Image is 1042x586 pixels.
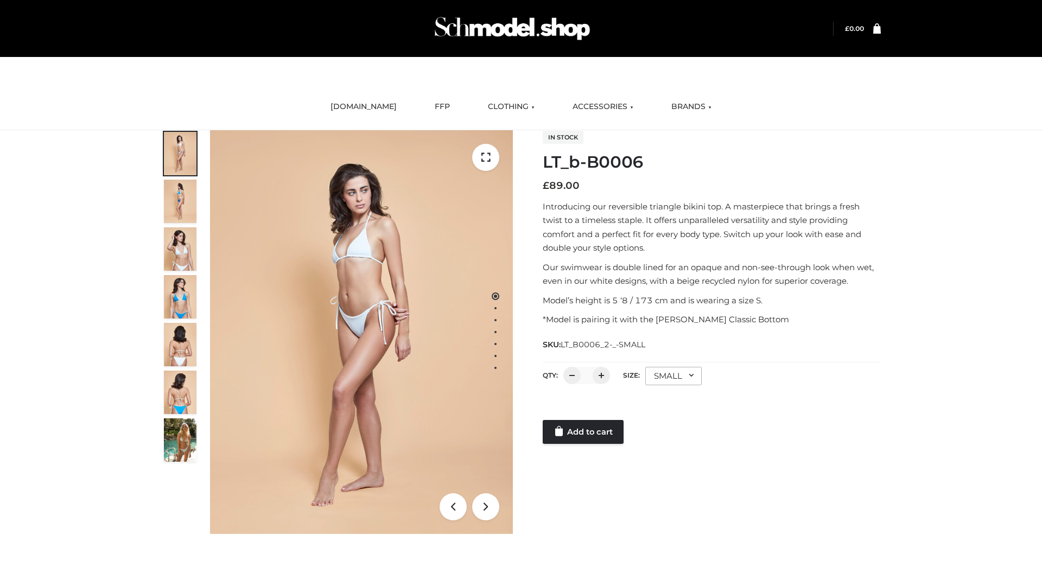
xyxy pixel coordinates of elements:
[543,180,580,192] bdi: 89.00
[663,95,720,119] a: BRANDS
[164,371,196,414] img: ArielClassicBikiniTop_CloudNine_AzureSky_OW114ECO_8-scaled.jpg
[543,260,881,288] p: Our swimwear is double lined for an opaque and non-see-through look when wet, even in our white d...
[845,24,864,33] bdi: 0.00
[845,24,849,33] span: £
[543,180,549,192] span: £
[645,367,702,385] div: SMALL
[543,200,881,255] p: Introducing our reversible triangle bikini top. A masterpiece that brings a fresh twist to a time...
[322,95,405,119] a: [DOMAIN_NAME]
[845,24,864,33] a: £0.00
[164,132,196,175] img: ArielClassicBikiniTop_CloudNine_AzureSky_OW114ECO_1-scaled.jpg
[164,418,196,462] img: Arieltop_CloudNine_AzureSky2.jpg
[543,152,881,172] h1: LT_b-B0006
[543,313,881,327] p: *Model is pairing it with the [PERSON_NAME] Classic Bottom
[561,340,645,349] span: LT_B0006_2-_-SMALL
[543,131,583,144] span: In stock
[164,323,196,366] img: ArielClassicBikiniTop_CloudNine_AzureSky_OW114ECO_7-scaled.jpg
[164,180,196,223] img: ArielClassicBikiniTop_CloudNine_AzureSky_OW114ECO_2-scaled.jpg
[543,338,646,351] span: SKU:
[564,95,641,119] a: ACCESSORIES
[543,420,624,444] a: Add to cart
[543,371,558,379] label: QTY:
[543,294,881,308] p: Model’s height is 5 ‘8 / 173 cm and is wearing a size S.
[431,7,594,50] img: Schmodel Admin 964
[427,95,458,119] a: FFP
[164,275,196,319] img: ArielClassicBikiniTop_CloudNine_AzureSky_OW114ECO_4-scaled.jpg
[210,130,513,534] img: ArielClassicBikiniTop_CloudNine_AzureSky_OW114ECO_1
[164,227,196,271] img: ArielClassicBikiniTop_CloudNine_AzureSky_OW114ECO_3-scaled.jpg
[623,371,640,379] label: Size:
[480,95,543,119] a: CLOTHING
